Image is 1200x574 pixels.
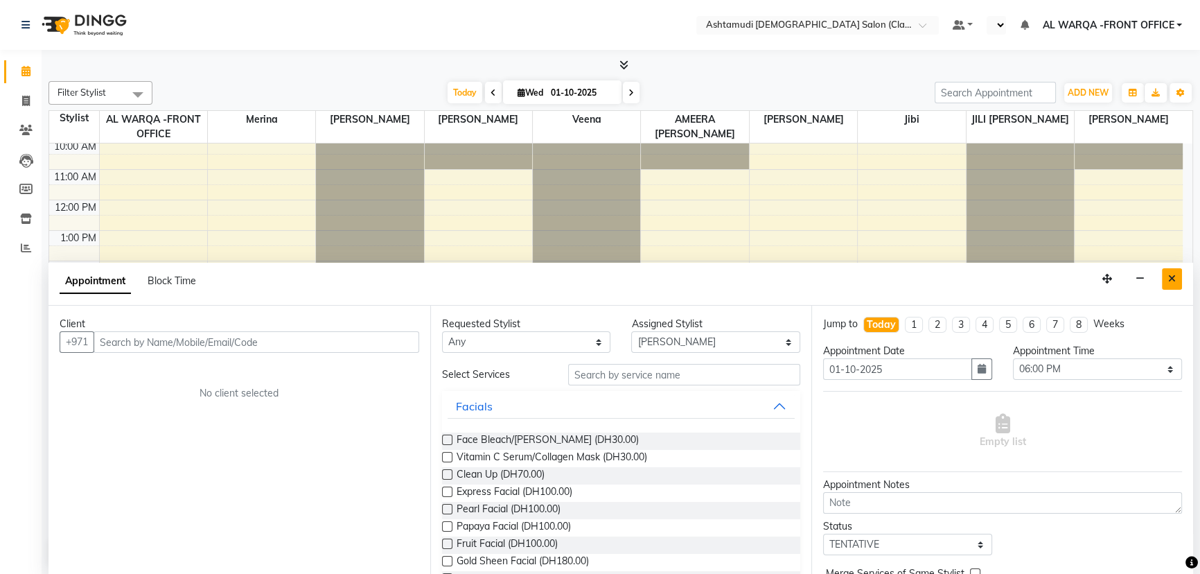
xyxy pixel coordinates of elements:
button: +971 [60,331,94,353]
li: 7 [1046,317,1064,333]
div: Appointment Date [823,344,992,358]
button: Close [1162,268,1182,290]
div: 12:00 PM [52,200,99,215]
div: Requested Stylist [442,317,611,331]
li: 8 [1070,317,1088,333]
img: logo [35,6,130,44]
span: Pearl Facial (DH100.00) [457,502,561,519]
span: AL WARQA -FRONT OFFICE [100,111,207,143]
li: 2 [928,317,946,333]
span: Fruit Facial (DH100.00) [457,537,558,554]
li: 6 [1023,317,1041,333]
li: 5 [999,317,1017,333]
span: Block Time [148,275,196,287]
div: No client selected [93,386,386,401]
span: [PERSON_NAME] [316,111,423,128]
span: [PERSON_NAME] [1075,111,1183,128]
span: Wed [514,87,547,98]
span: Face Bleach/[PERSON_NAME] (DH30.00) [457,433,639,450]
div: Weeks [1093,317,1124,331]
span: Appointment [60,269,131,294]
input: Search Appointment [935,82,1056,103]
span: Empty list [980,414,1026,449]
div: Appointment Time [1013,344,1182,358]
span: Today [448,82,482,103]
div: 2:00 PM [58,261,99,276]
span: AL WARQA -FRONT OFFICE [1042,18,1174,33]
span: Clean Up (DH70.00) [457,467,545,485]
span: Filter Stylist [58,87,106,98]
span: Jibi [858,111,965,128]
li: 1 [905,317,923,333]
div: Appointment Notes [823,478,1182,492]
button: ADD NEW [1064,83,1112,103]
div: Jump to [823,317,858,331]
li: 4 [976,317,994,333]
div: Assigned Stylist [631,317,800,331]
div: Status [823,519,992,534]
span: Veena [533,111,640,128]
li: 3 [952,317,970,333]
span: [PERSON_NAME] [425,111,532,128]
span: Papaya Facial (DH100.00) [457,519,571,537]
span: JILI [PERSON_NAME] [967,111,1074,128]
div: 10:00 AM [51,139,99,154]
div: Client [60,317,419,331]
span: AMEERA [PERSON_NAME] [641,111,748,143]
div: Facials [456,398,493,415]
div: Select Services [432,367,558,382]
span: Vitamin C Serum/Collagen Mask (DH30.00) [457,450,647,467]
span: Gold Sheen Facial (DH180.00) [457,554,589,571]
input: Search by service name [568,364,800,385]
div: Stylist [49,111,99,125]
div: 11:00 AM [51,170,99,184]
button: Facials [448,394,795,419]
input: Search by Name/Mobile/Email/Code [94,331,419,353]
span: Express Facial (DH100.00) [457,485,572,502]
input: yyyy-mm-dd [823,358,972,380]
span: Merina [208,111,315,128]
div: 1:00 PM [58,231,99,245]
span: [PERSON_NAME] [750,111,857,128]
input: 2025-10-01 [547,82,616,103]
span: ADD NEW [1068,87,1109,98]
div: Today [867,318,896,332]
